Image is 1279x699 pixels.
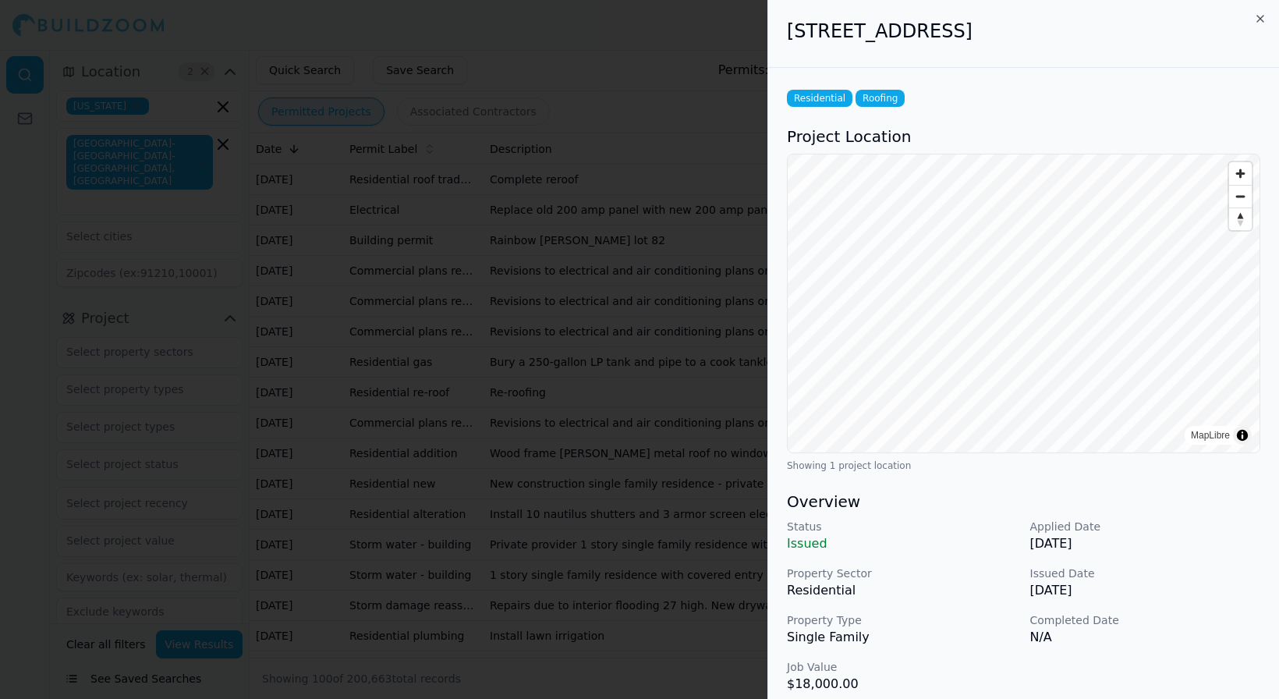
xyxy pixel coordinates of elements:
[787,628,1018,647] p: Single Family
[787,491,1260,513] h3: Overview
[787,534,1018,553] p: Issued
[787,19,1260,44] h2: [STREET_ADDRESS]
[1030,534,1261,553] p: [DATE]
[787,566,1018,581] p: Property Sector
[856,90,905,107] span: Roofing
[1030,566,1261,581] p: Issued Date
[1229,208,1252,230] button: Reset bearing to north
[787,519,1018,534] p: Status
[787,612,1018,628] p: Property Type
[787,675,1018,694] p: $18,000.00
[787,659,1018,675] p: Job Value
[1233,426,1252,445] summary: Toggle attribution
[1191,430,1230,441] a: MapLibre
[1030,519,1261,534] p: Applied Date
[1229,162,1252,185] button: Zoom in
[1030,612,1261,628] p: Completed Date
[788,154,1260,452] canvas: Map
[1030,628,1261,647] p: N/A
[1030,581,1261,600] p: [DATE]
[1229,185,1252,208] button: Zoom out
[787,459,1260,472] div: Showing 1 project location
[787,90,852,107] span: Residential
[787,581,1018,600] p: Residential
[787,126,1260,147] h3: Project Location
